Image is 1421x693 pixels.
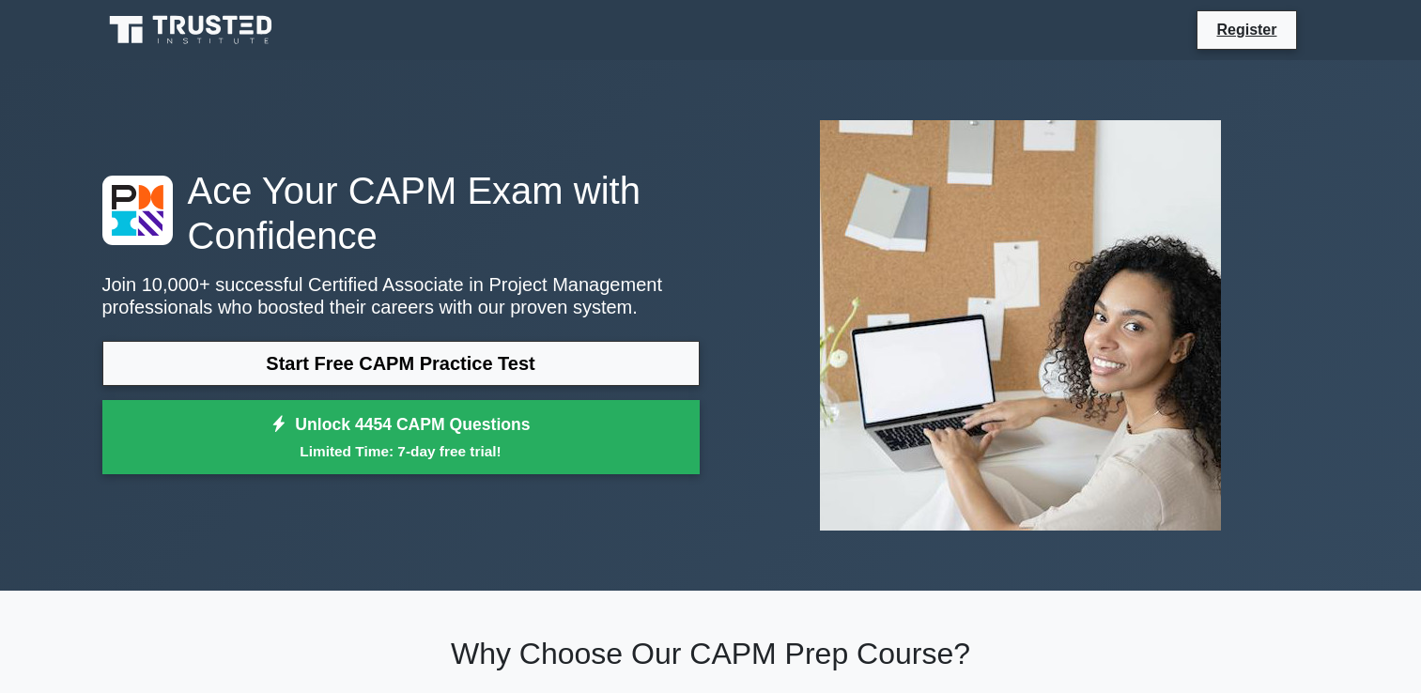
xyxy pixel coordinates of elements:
[102,636,1320,671] h2: Why Choose Our CAPM Prep Course?
[1205,18,1288,41] a: Register
[102,273,700,318] p: Join 10,000+ successful Certified Associate in Project Management professionals who boosted their...
[126,440,676,462] small: Limited Time: 7-day free trial!
[102,341,700,386] a: Start Free CAPM Practice Test
[102,168,700,258] h1: Ace Your CAPM Exam with Confidence
[102,400,700,475] a: Unlock 4454 CAPM QuestionsLimited Time: 7-day free trial!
